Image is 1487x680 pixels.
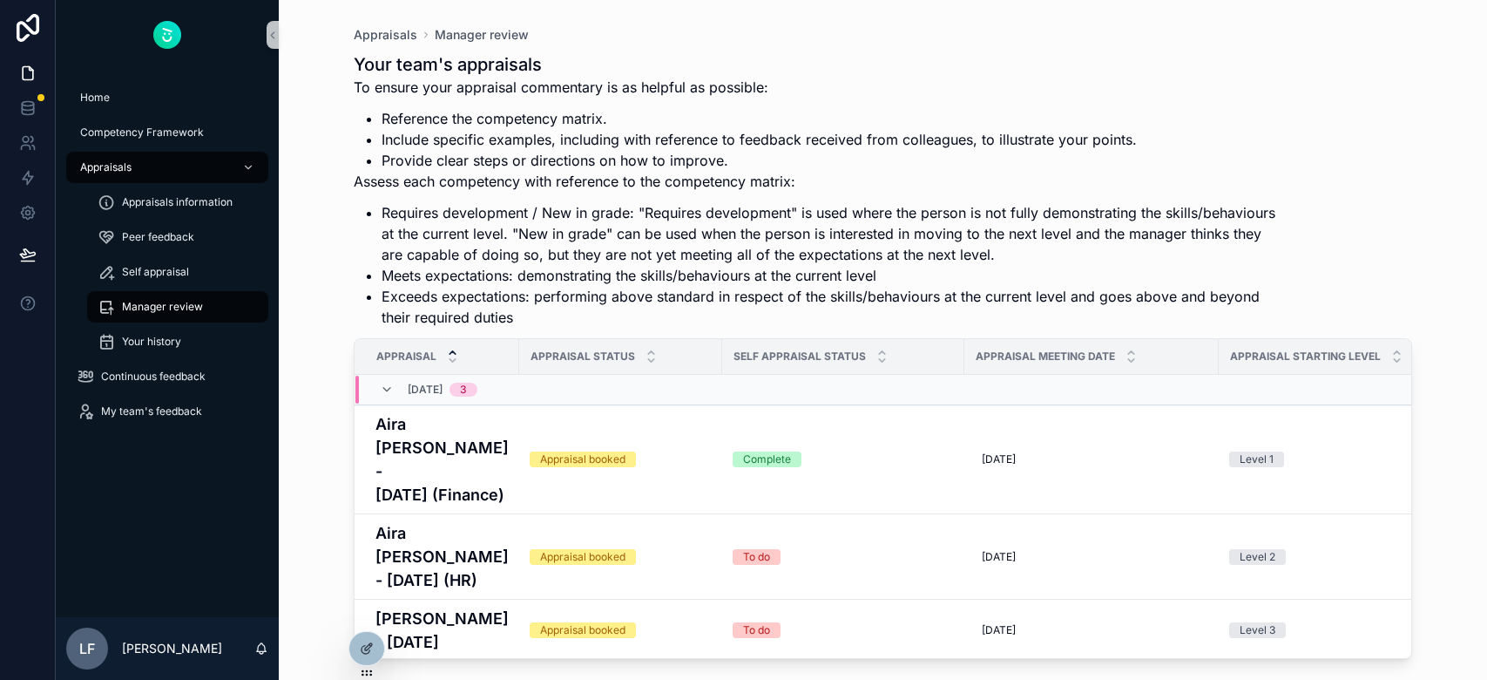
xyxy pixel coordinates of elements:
[733,350,866,364] span: Self Appraisal Status
[87,291,268,323] a: Manager review
[66,396,268,427] a: My team's feedback
[80,126,204,139] span: Competency Framework
[1229,549,1403,565] a: Level 2
[975,616,1208,644] a: [DATE]
[382,265,1281,286] li: Meets expectations: demonstrating the skills/behaviours at the current level
[982,452,1016,466] span: [DATE]
[101,370,206,384] span: Continuous feedback
[1240,622,1275,638] div: Level 3
[733,549,954,565] a: To do
[743,549,770,565] div: To do
[122,640,222,657] p: [PERSON_NAME]
[540,549,625,565] div: Appraisal booked
[1229,452,1403,467] a: Level 1
[354,52,1281,77] h1: Your team's appraisals
[56,70,279,450] div: scrollable content
[66,361,268,392] a: Continuous feedback
[530,622,712,638] a: Appraisal booked
[382,150,1281,171] li: Provide clear steps or directions on how to improve.
[354,26,417,44] a: Appraisals
[408,383,443,397] span: [DATE]
[87,326,268,357] a: Your history
[79,638,95,659] span: LF
[1240,452,1274,467] div: Level 1
[66,82,268,113] a: Home
[530,452,712,467] a: Appraisal booked
[530,549,712,565] a: Appraisal booked
[375,412,509,507] a: Aira [PERSON_NAME] - [DATE] (Finance)
[87,256,268,288] a: Self appraisal
[733,622,954,638] a: To do
[540,622,625,638] div: Appraisal booked
[975,445,1208,473] a: [DATE]
[153,21,181,49] img: App logo
[1240,549,1275,565] div: Level 2
[743,622,770,638] div: To do
[460,383,467,397] div: 3
[733,452,954,467] a: Complete
[80,91,110,105] span: Home
[531,350,635,364] span: Appraisal Status
[122,335,181,349] span: Your history
[375,607,509,654] a: [PERSON_NAME] - [DATE]
[66,152,268,183] a: Appraisals
[435,26,529,44] a: Manager review
[66,117,268,148] a: Competency Framework
[376,350,436,364] span: Appraisal
[382,108,1281,129] li: Reference the competency matrix.
[122,265,189,279] span: Self appraisal
[354,171,1281,192] p: Assess each competency with reference to the competency matrix:
[375,521,509,592] a: Aira [PERSON_NAME] - [DATE] (HR)
[80,160,132,174] span: Appraisals
[87,221,268,253] a: Peer feedback
[1230,350,1381,364] span: Appraisal Starting Level
[382,286,1281,328] li: Exceeds expectations: performing above standard in respect of the skills/behaviours at the curren...
[122,230,194,244] span: Peer feedback
[122,195,233,209] span: Appraisals information
[743,452,791,467] div: Complete
[540,452,625,467] div: Appraisal booked
[982,550,1016,564] span: [DATE]
[101,405,202,418] span: My team's feedback
[976,350,1115,364] span: Appraisal meeting date
[354,77,1281,98] p: To ensure your appraisal commentary is as helpful as possible:
[87,187,268,218] a: Appraisals information
[975,543,1208,571] a: [DATE]
[382,202,1281,265] li: Requires development / New in grade: "Requires development" is used where the person is not fully...
[1229,622,1403,638] a: Level 3
[382,129,1281,150] li: Include specific examples, including with reference to feedback received from colleagues, to illu...
[122,300,203,314] span: Manager review
[982,623,1016,637] span: [DATE]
